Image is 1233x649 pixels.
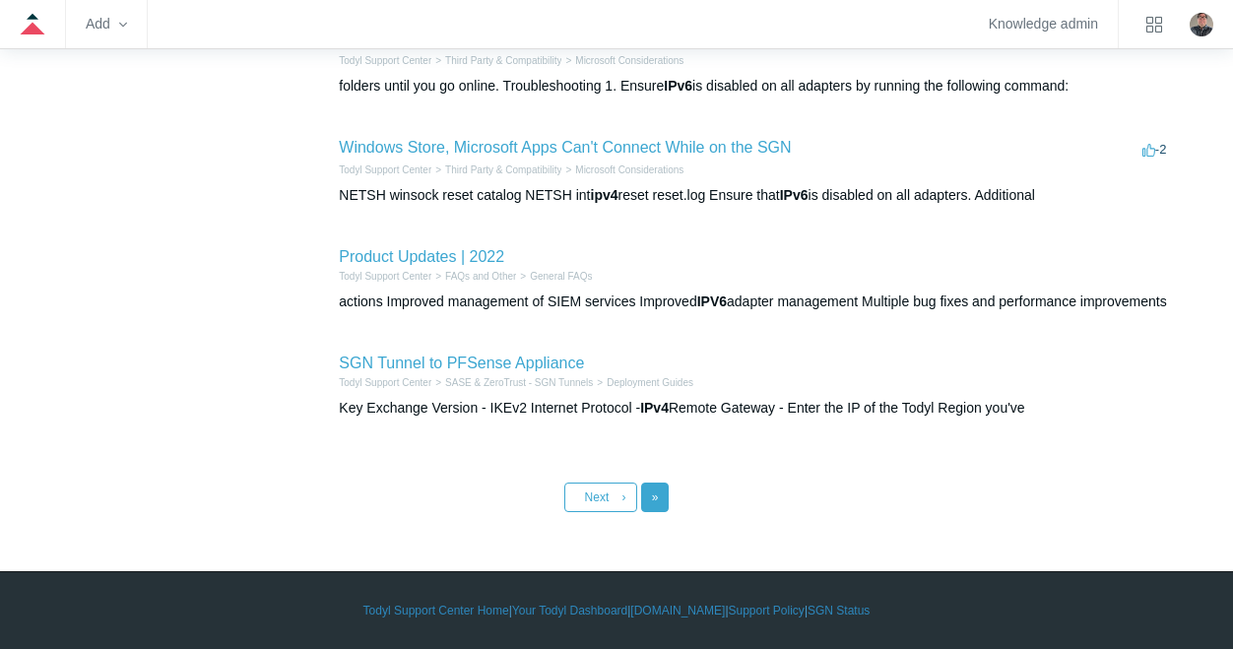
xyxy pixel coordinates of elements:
[1142,142,1167,157] span: -2
[339,53,431,68] li: Todyl Support Center
[339,55,431,66] a: Todyl Support Center
[664,78,692,94] em: IPv6
[339,271,431,282] a: Todyl Support Center
[431,162,561,177] li: Third Party & Compatibility
[339,355,584,371] a: SGN Tunnel to PFSense Appliance
[640,400,669,416] em: IPv4
[591,187,618,203] em: ipv4
[780,187,809,203] em: IPv6
[697,293,727,309] em: IPV6
[339,164,431,175] a: Todyl Support Center
[607,377,693,388] a: Deployment Guides
[445,377,593,388] a: SASE & ZeroTrust - SGN Tunnels
[622,490,626,504] span: ›
[86,19,127,30] zd-hc-trigger: Add
[339,398,1171,419] div: Key Exchange Version - IKEv2 Internet Protocol - Remote Gateway - Enter the IP of the Todyl Regio...
[339,185,1171,206] div: NETSH winsock reset catalog NETSH int reset reset.log Ensure that is disabled on all adapters. Ad...
[585,490,610,504] span: Next
[630,602,725,619] a: [DOMAIN_NAME]
[339,162,431,177] li: Todyl Support Center
[530,271,592,282] a: General FAQs
[516,269,592,284] li: General FAQs
[62,602,1172,619] div: | | | |
[593,375,693,390] li: Deployment Guides
[363,602,509,619] a: Todyl Support Center Home
[652,490,659,504] span: »
[431,269,516,284] li: FAQs and Other
[339,76,1171,97] div: folders until you go online. Troubleshooting 1. Ensure is disabled on all adapters by running the...
[1190,13,1213,36] zd-hc-trigger: Click your profile icon to open the profile menu
[339,139,791,156] a: Windows Store, Microsoft Apps Can't Connect While on the SGN
[445,271,516,282] a: FAQs and Other
[561,162,683,177] li: Microsoft Considerations
[445,55,561,66] a: Third Party & Compatibility
[729,602,805,619] a: Support Policy
[339,248,504,265] a: Product Updates | 2022
[512,602,627,619] a: Your Todyl Dashboard
[431,375,593,390] li: SASE & ZeroTrust - SGN Tunnels
[1190,13,1213,36] img: user avatar
[445,164,561,175] a: Third Party & Compatibility
[575,164,683,175] a: Microsoft Considerations
[339,375,431,390] li: Todyl Support Center
[339,377,431,388] a: Todyl Support Center
[561,53,683,68] li: Microsoft Considerations
[339,269,431,284] li: Todyl Support Center
[808,602,870,619] a: SGN Status
[431,53,561,68] li: Third Party & Compatibility
[564,483,637,512] a: Next
[575,55,683,66] a: Microsoft Considerations
[989,19,1098,30] a: Knowledge admin
[339,292,1171,312] div: actions Improved management of SIEM services Improved adapter management Multiple bug fixes and p...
